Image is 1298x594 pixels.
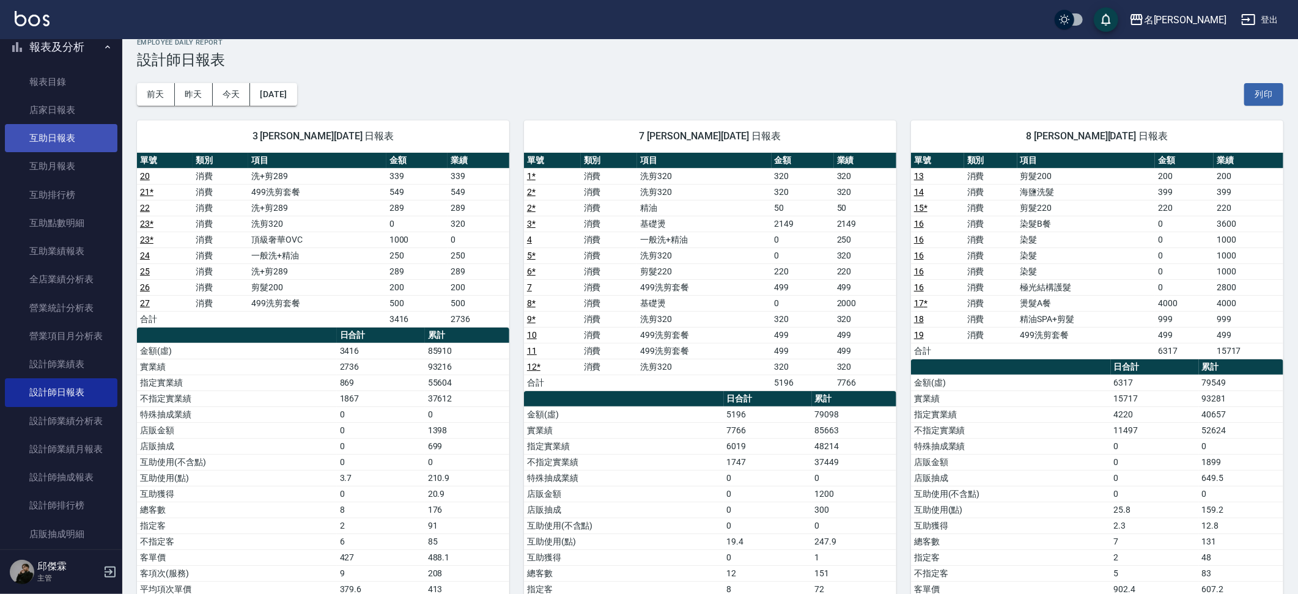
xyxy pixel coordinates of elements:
td: 3600 [1214,216,1283,232]
th: 類別 [193,153,248,169]
td: 不指定實業績 [911,422,1111,438]
td: 0 [448,232,509,248]
td: 0 [1111,438,1199,454]
td: 消費 [581,263,638,279]
td: 499 [1155,327,1214,343]
td: 2736 [337,359,425,375]
td: 洗剪320 [637,168,771,184]
td: 店販金額 [524,486,724,502]
td: 0 [1199,438,1283,454]
td: 店販抽成 [911,470,1111,486]
td: 洗剪320 [637,311,771,327]
td: 消費 [581,359,638,375]
a: 設計師業績月報表 [5,435,117,463]
button: 登出 [1236,9,1283,31]
td: 200 [1155,168,1214,184]
a: 7 [527,282,532,292]
span: 8 [PERSON_NAME][DATE] 日報表 [926,130,1269,142]
td: 0 [812,470,896,486]
td: 特殊抽成業績 [137,406,337,422]
td: 320 [834,311,896,327]
td: 499洗剪套餐 [248,295,386,311]
td: 50 [834,200,896,216]
td: 消費 [581,200,638,216]
th: 金額 [386,153,448,169]
button: 昨天 [175,83,213,106]
a: 設計師日報表 [5,378,117,406]
a: 店販抽成明細 [5,520,117,548]
td: 消費 [193,184,248,200]
a: 全店業績分析表 [5,265,117,293]
a: 20 [140,171,150,181]
td: 店販金額 [137,422,337,438]
td: 549 [386,184,448,200]
td: 200 [448,279,509,295]
td: 320 [772,184,834,200]
td: 0 [425,454,509,470]
td: 85910 [425,343,509,359]
td: 320 [834,359,896,375]
td: 消費 [193,263,248,279]
td: 289 [386,200,448,216]
td: 1899 [1199,454,1283,470]
th: 金額 [1155,153,1214,169]
td: 289 [448,200,509,216]
td: 染髮B餐 [1017,216,1156,232]
td: 剪髮200 [1017,168,1156,184]
td: 0 [1111,454,1199,470]
td: 85663 [812,422,896,438]
td: 250 [448,248,509,263]
td: 289 [386,263,448,279]
td: 燙髮A餐 [1017,295,1156,311]
td: 消費 [581,184,638,200]
th: 單號 [524,153,581,169]
td: 消費 [193,248,248,263]
td: 0 [337,422,425,438]
td: 500 [386,295,448,311]
td: 1000 [386,232,448,248]
td: 一般洗+精油 [637,232,771,248]
td: 消費 [964,263,1017,279]
td: 消費 [964,248,1017,263]
a: 13 [914,171,924,181]
td: 消費 [193,168,248,184]
td: 37612 [425,391,509,406]
td: 0 [1111,486,1199,502]
p: 主管 [37,573,100,584]
td: 339 [386,168,448,184]
td: 220 [834,263,896,279]
td: 消費 [964,311,1017,327]
td: 2149 [772,216,834,232]
td: 52624 [1199,422,1283,438]
td: 消費 [964,168,1017,184]
h2: Employee Daily Report [137,38,1283,46]
td: 染髮 [1017,263,1156,279]
td: 500 [448,295,509,311]
td: 消費 [581,232,638,248]
th: 累計 [425,328,509,343]
table: a dense table [524,153,896,391]
img: Person [10,560,34,584]
td: 0 [1199,486,1283,502]
td: 指定實業績 [911,406,1111,422]
td: 320 [834,168,896,184]
td: 1398 [425,422,509,438]
a: 設計師抽成報表 [5,463,117,491]
td: 消費 [581,327,638,343]
td: 1200 [812,486,896,502]
td: 11497 [1111,422,1199,438]
button: save [1094,7,1118,32]
td: 499洗剪套餐 [637,279,771,295]
th: 類別 [964,153,1017,169]
a: 22 [140,203,150,213]
td: 金額(虛) [137,343,337,359]
a: 16 [914,282,924,292]
th: 項目 [248,153,386,169]
th: 項目 [1017,153,1156,169]
td: 48214 [812,438,896,454]
td: 0 [724,486,812,502]
td: 一般洗+精油 [248,248,386,263]
td: 剪髮220 [1017,200,1156,216]
td: 649.5 [1199,470,1283,486]
td: 洗+剪289 [248,200,386,216]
